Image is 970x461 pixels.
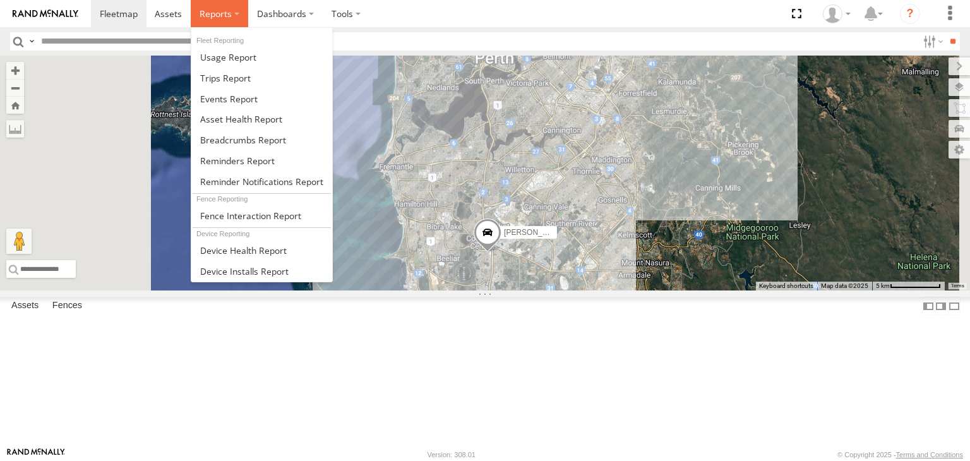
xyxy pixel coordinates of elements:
a: Trips Report [191,68,332,88]
label: Fences [46,297,88,315]
button: Drag Pegman onto the map to open Street View [6,229,32,254]
a: Usage Report [191,47,332,68]
a: Reminders Report [191,150,332,171]
label: Map Settings [949,141,970,159]
a: Fence Interaction Report [191,205,332,226]
label: Dock Summary Table to the Right [935,297,947,315]
label: Hide Summary Table [948,297,961,315]
label: Assets [5,297,45,315]
span: 5 km [876,282,890,289]
a: Device Health Report [191,240,332,261]
label: Dock Summary Table to the Left [922,297,935,315]
a: Asset Health Report [191,109,332,129]
a: Full Events Report [191,88,332,109]
button: Zoom Home [6,97,24,114]
button: Zoom out [6,79,24,97]
span: Map data ©2025 [821,282,868,289]
button: Zoom in [6,62,24,79]
a: Service Reminder Notifications Report [191,171,332,192]
label: Search Filter Options [918,32,945,51]
div: Version: 308.01 [428,451,476,458]
span: [PERSON_NAME] V9 [504,228,578,237]
label: Search Query [27,32,37,51]
i: ? [900,4,920,24]
img: rand-logo.svg [13,9,78,18]
div: © Copyright 2025 - [837,451,963,458]
button: Keyboard shortcuts [759,282,813,290]
a: Device Installs Report [191,261,332,282]
a: Visit our Website [7,448,65,461]
div: Grainge Ryall [818,4,855,23]
a: Terms and Conditions [896,451,963,458]
a: Terms (opens in new tab) [951,284,964,289]
label: Measure [6,120,24,138]
button: Map scale: 5 km per 77 pixels [872,282,945,290]
a: Breadcrumbs Report [191,129,332,150]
